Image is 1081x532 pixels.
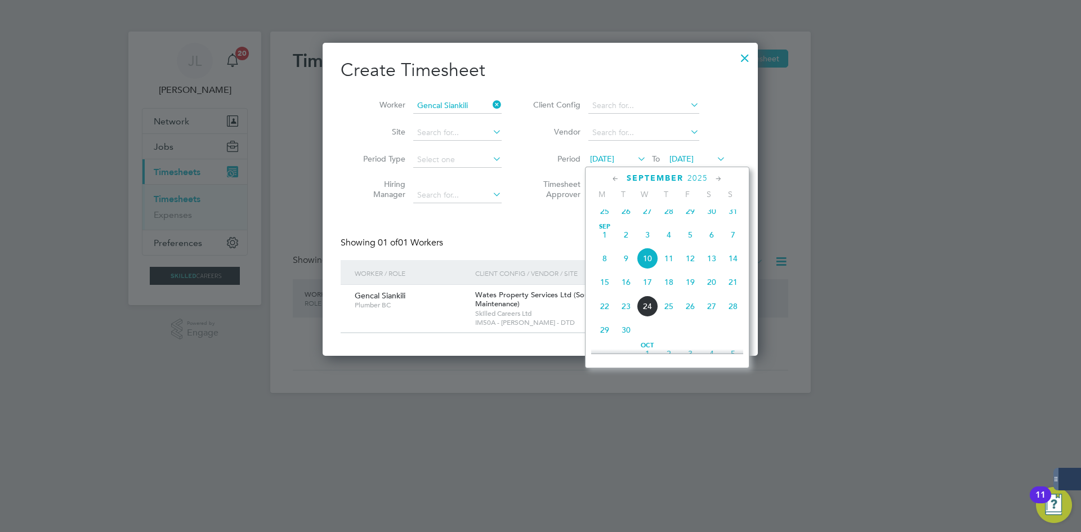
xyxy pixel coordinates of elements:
[655,189,677,199] span: T
[658,271,680,293] span: 18
[530,127,580,137] label: Vendor
[530,100,580,110] label: Client Config
[588,98,699,114] input: Search for...
[615,224,637,245] span: 2
[701,296,722,317] span: 27
[658,343,680,364] span: 2
[701,343,722,364] span: 4
[341,59,740,82] h2: Create Timesheet
[722,200,744,222] span: 31
[722,296,744,317] span: 28
[615,200,637,222] span: 26
[530,179,580,199] label: Timesheet Approver
[720,189,741,199] span: S
[637,200,658,222] span: 27
[680,271,701,293] span: 19
[475,318,650,327] span: IM50A - [PERSON_NAME] - DTD
[637,296,658,317] span: 24
[530,154,580,164] label: Period
[378,237,398,248] span: 01 of
[722,224,744,245] span: 7
[413,152,502,168] input: Select one
[615,319,637,341] span: 30
[588,125,699,141] input: Search for...
[677,189,698,199] span: F
[698,189,720,199] span: S
[680,224,701,245] span: 5
[594,224,615,230] span: Sep
[615,248,637,269] span: 9
[615,296,637,317] span: 23
[590,154,614,164] span: [DATE]
[355,179,405,199] label: Hiring Manager
[591,189,613,199] span: M
[722,248,744,269] span: 14
[649,151,663,166] span: To
[352,260,472,286] div: Worker / Role
[613,189,634,199] span: T
[475,290,635,309] span: Wates Property Services Ltd (South Responsive Maintenance)
[594,296,615,317] span: 22
[680,343,701,364] span: 3
[637,248,658,269] span: 10
[680,200,701,222] span: 29
[722,343,744,364] span: 5
[627,173,684,183] span: September
[594,271,615,293] span: 15
[355,100,405,110] label: Worker
[378,237,443,248] span: 01 Workers
[669,154,694,164] span: [DATE]
[701,271,722,293] span: 20
[594,248,615,269] span: 8
[637,224,658,245] span: 3
[341,237,445,249] div: Showing
[355,127,405,137] label: Site
[658,296,680,317] span: 25
[637,271,658,293] span: 17
[1036,487,1072,523] button: Open Resource Center, 11 new notifications
[637,343,658,348] span: Oct
[413,98,502,114] input: Search for...
[413,125,502,141] input: Search for...
[594,224,615,245] span: 1
[1035,495,1046,509] div: 11
[475,309,650,318] span: Skilled Careers Ltd
[594,200,615,222] span: 25
[701,200,722,222] span: 30
[355,290,405,301] span: Gencal Siankili
[701,248,722,269] span: 13
[687,173,708,183] span: 2025
[634,189,655,199] span: W
[472,260,653,286] div: Client Config / Vendor / Site
[658,248,680,269] span: 11
[637,343,658,364] span: 1
[413,187,502,203] input: Search for...
[355,154,405,164] label: Period Type
[701,224,722,245] span: 6
[658,200,680,222] span: 28
[615,271,637,293] span: 16
[355,301,467,310] span: Plumber BC
[722,271,744,293] span: 21
[594,319,615,341] span: 29
[680,296,701,317] span: 26
[658,224,680,245] span: 4
[680,248,701,269] span: 12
